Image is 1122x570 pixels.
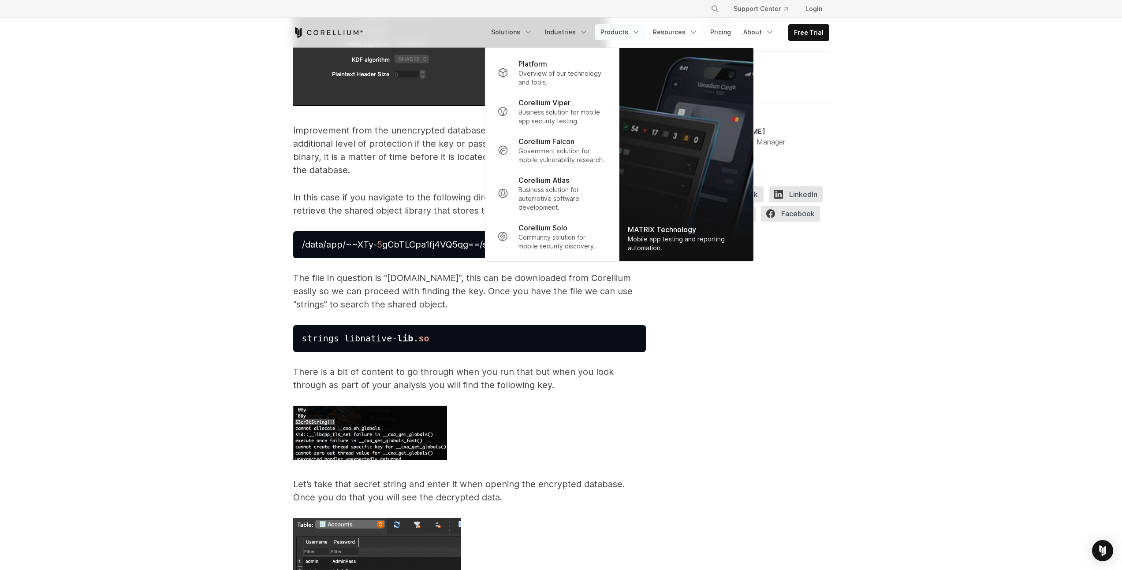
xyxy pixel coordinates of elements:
p: Let’s take that secret string and enter it when opening the encrypted database. Once you do that ... [293,477,646,504]
a: Corellium Viper Business solution for mobile app security testing. [490,92,613,131]
p: Government solution for mobile vulnerability research. [518,147,606,164]
a: Pricing [705,24,736,40]
div: Author [706,114,829,122]
img: Matrix_WebNav_1x [619,48,753,261]
p: Platform [518,59,547,69]
div: Mobile app testing and reporting automation. [628,235,744,252]
a: About [738,24,779,40]
a: Platform Overview of our technology and tools. [490,53,613,92]
div: Tags [706,62,829,71]
span: 5 [377,239,382,250]
p: Business solution for mobile app security testing. [518,108,606,126]
div: Open Intercom Messenger [1092,540,1113,561]
a: Free Trial [789,25,829,41]
p: Corellium Viper [518,97,570,108]
span: gCbTLCpa1fj4VQ5qg==/sg [382,239,492,250]
button: Copy link [706,186,764,202]
p: There is a bit of content to go through when you run that but when you look through as part of yo... [293,365,646,392]
strong: lib [397,333,413,344]
a: LinkedIn [769,186,828,206]
p: Business solution for automotive software development. [518,185,606,212]
strong: so [418,333,429,344]
a: Resources [648,24,703,40]
div: Navigation Menu [700,1,829,17]
p: The file in question is “[DOMAIN_NAME]”, this can be downloaded from Corellium easily so we can p... [293,271,646,311]
a: Corellium Falcon Government solution for mobile vulnerability research. [490,131,613,170]
a: Corellium Home [293,27,363,38]
p: Improvement from the unencrypted database above? Sort of. While there is an additional level of p... [293,124,646,177]
a: Login [798,1,829,17]
p: Corellium Solo [518,222,567,233]
button: Search [707,1,723,17]
p: Overview of our technology and tools. [518,69,606,87]
span: /data/app/~~XTy- [302,239,377,250]
a: Solutions [486,24,538,40]
a: Support Center [727,1,795,17]
p: Corellium Falcon [518,136,574,147]
div: Senior Product Manager [706,137,785,147]
a: Products [595,24,646,40]
span: Facebook [761,206,820,222]
img: Reverse Engineer Secret String [293,406,447,460]
a: Industries [540,24,593,40]
span: strings libnative- . [302,333,419,344]
div: MATRIX Technology [628,224,744,235]
a: Corellium Solo Community solution for mobile security discovery. [490,217,613,256]
span: LinkedIn [769,186,823,202]
a: Facebook [761,206,825,225]
div: Navigation Menu [486,24,829,41]
p: Corellium Atlas [518,175,569,185]
p: Community solution for mobile security discovery. [518,233,606,251]
a: MATRIX Technology Mobile app testing and reporting automation. [619,48,753,261]
p: In this case if you navigate to the following directory within Corellium you can retrieve the sha... [293,191,646,217]
div: Share [706,169,829,178]
a: Corellium Atlas Business solution for automotive software development. [490,170,613,217]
